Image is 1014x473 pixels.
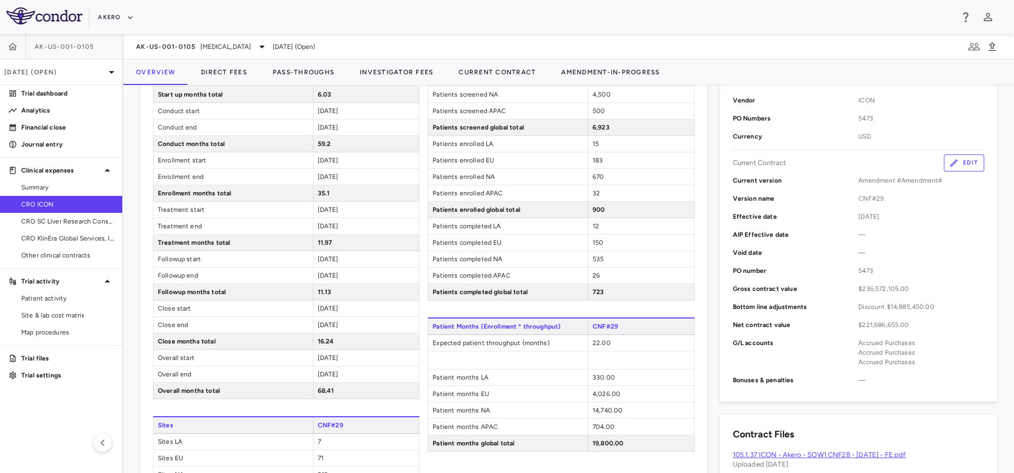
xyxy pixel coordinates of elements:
p: Trial dashboard [21,89,114,98]
span: 22.00 [593,339,611,347]
span: [DATE] [318,157,339,164]
p: Version name [733,194,859,203]
span: [DATE] [318,222,339,230]
span: Sites [153,417,313,433]
div: Discount $14,885,450.00 [858,302,984,312]
h6: Contract Files [733,427,794,442]
span: Patient months LA [428,369,588,385]
span: Patient months APAC [428,419,588,435]
span: [DATE] [318,206,339,213]
span: CNF#29 [858,194,984,203]
span: CRO KlinEra Global Services, Inc [21,234,114,243]
span: 26 [593,272,600,279]
span: 500 [593,107,605,115]
span: Followup start [154,251,313,267]
span: [DATE] [318,107,339,115]
span: Enrollment months total [154,185,313,201]
p: Journal entry [21,140,114,149]
span: Overall start [154,350,313,366]
span: Patients completed EU [428,235,588,251]
span: Patients completed global total [428,284,588,300]
span: Close start [154,300,313,316]
span: Start up months total [154,87,313,102]
span: [DATE] [318,354,339,362]
span: Conduct months total [154,136,313,152]
a: 105.1.37 ICON - Akero - SOW1 CNF28 - [DATE] - FE.pdf [733,451,906,459]
span: Overall end [154,366,313,382]
span: Patients enrolled global total [428,202,588,218]
button: Akero [98,9,133,26]
p: Effective date [733,212,859,221]
button: Investigator Fees [347,59,446,85]
p: Trial activity [21,277,101,286]
span: 6.03 [318,91,332,98]
span: Patient months global total [428,435,588,451]
span: Treatment start [154,202,313,218]
span: Summary [21,183,114,192]
button: Direct Fees [188,59,260,85]
span: 4,500 [593,91,611,98]
span: Patients screened global total [428,119,588,135]
span: Enrollment end [154,169,313,185]
span: 71 [318,454,324,462]
span: Conduct start [154,103,313,119]
p: PO Numbers [733,114,859,123]
p: Uploaded [DATE] [733,460,984,469]
span: Patients completed NA [428,251,588,267]
span: Patients screened APAC [428,103,588,119]
button: Current Contract [446,59,548,85]
p: [DATE] (Open) [4,67,105,77]
span: AK-US-001-0105 [136,42,196,51]
span: 723 [593,288,604,296]
span: 16.24 [318,338,334,345]
span: Patients completed APAC [428,268,588,283]
span: 59.2 [318,140,331,148]
span: Patient months EU [428,386,588,402]
p: Current Contract [733,158,786,168]
span: CNF#29 [313,417,420,433]
span: — [858,230,984,239]
span: 150 [593,239,603,246]
span: — [858,375,984,385]
span: CRO ICON [21,200,114,209]
span: 7 [318,438,321,445]
span: AK-US-001-0105 [35,42,95,51]
p: Bottom line adjustments [733,302,859,312]
p: PO number [733,266,859,276]
span: 14,740.00 [593,407,622,414]
p: G/L accounts [733,338,859,367]
span: $221,686,655.00 [858,320,984,330]
img: logo-full-SnFGN8VE.png [6,7,82,24]
span: Site & lab cost matrix [21,311,114,320]
span: [DATE] [318,255,339,263]
span: Other clinical contracts [21,251,114,260]
span: [DATE] [318,305,339,312]
span: 5473 [858,114,984,123]
span: [MEDICAL_DATA] [200,42,251,51]
button: Overview [123,59,188,85]
span: Expected patient throughput (months) [428,335,588,351]
p: Void date [733,248,859,257]
span: CRO SC Liver Research Consortium LLC [21,217,114,226]
span: 183 [593,157,603,164]
p: Bonuses & penalties [733,375,859,385]
span: Treatment months total [154,235,313,251]
p: Vendor [733,96,859,105]
span: [DATE] [318,173,339,180]
p: Currency [733,132,859,141]
p: Clinical expenses [21,166,101,175]
span: [DATE] [318,371,339,378]
span: Amendment #Amendment# [858,176,984,185]
span: [DATE] [318,124,339,131]
span: [DATE] [318,272,339,279]
span: 670 [593,173,604,180]
span: Followup months total [154,284,313,300]
button: Amendment-In-Progress [548,59,672,85]
span: 11.13 [318,288,332,296]
span: Close end [154,317,313,333]
span: [DATE] [858,212,984,221]
span: 35.1 [318,190,330,197]
div: Accrued Purchases [858,338,984,348]
span: Overall months total [154,383,313,399]
span: Map procedures [21,328,114,337]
